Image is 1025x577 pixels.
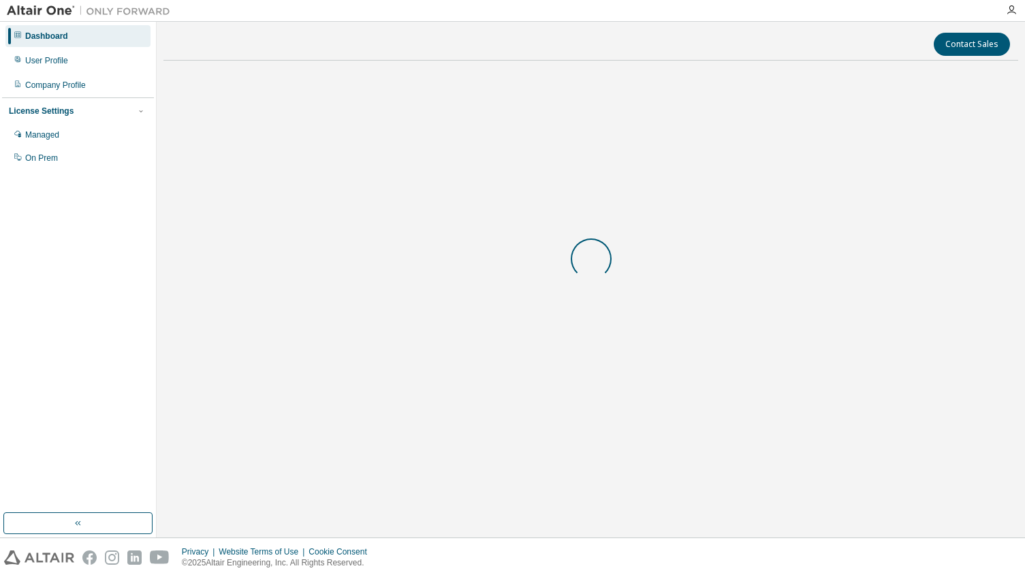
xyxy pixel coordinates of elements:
div: On Prem [25,153,58,163]
div: Company Profile [25,80,86,91]
div: License Settings [9,106,74,116]
img: facebook.svg [82,550,97,565]
div: Privacy [182,546,219,557]
div: Website Terms of Use [219,546,309,557]
div: User Profile [25,55,68,66]
img: altair_logo.svg [4,550,74,565]
button: Contact Sales [934,33,1010,56]
img: youtube.svg [150,550,170,565]
div: Cookie Consent [309,546,375,557]
img: instagram.svg [105,550,119,565]
p: © 2025 Altair Engineering, Inc. All Rights Reserved. [182,557,375,569]
img: Altair One [7,4,177,18]
img: linkedin.svg [127,550,142,565]
div: Dashboard [25,31,68,42]
div: Managed [25,129,59,140]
